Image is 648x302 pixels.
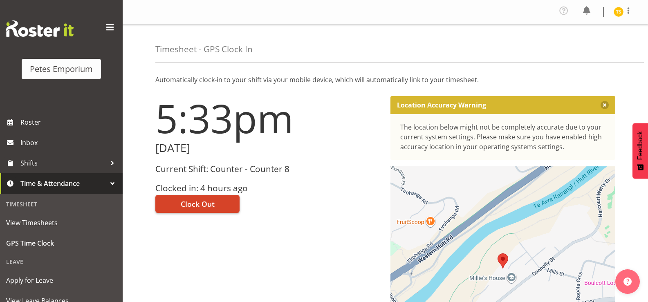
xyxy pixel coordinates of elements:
h1: 5:33pm [155,96,381,140]
span: Roster [20,116,119,128]
div: Timesheet [2,196,121,213]
img: help-xxl-2.png [623,277,632,286]
span: GPS Time Clock [6,237,117,249]
button: Close message [601,101,609,109]
div: The location below might not be completely accurate due to your current system settings. Please m... [400,122,606,152]
p: Location Accuracy Warning [397,101,486,109]
a: GPS Time Clock [2,233,121,253]
span: Apply for Leave [6,274,117,286]
a: View Timesheets [2,213,121,233]
h2: [DATE] [155,142,381,154]
img: tamara-straker11292.jpg [614,7,623,17]
a: Apply for Leave [2,270,121,291]
span: Inbox [20,136,119,149]
h3: Clocked in: 4 hours ago [155,183,381,193]
p: Automatically clock-in to your shift via your mobile device, which will automatically link to you... [155,75,615,85]
h4: Timesheet - GPS Clock In [155,45,253,54]
img: Rosterit website logo [6,20,74,37]
span: View Timesheets [6,217,117,229]
span: Feedback [637,131,644,160]
button: Clock Out [155,195,240,213]
div: Leave [2,253,121,270]
span: Clock Out [181,199,215,209]
div: Petes Emporium [30,63,93,75]
span: Time & Attendance [20,177,106,190]
h3: Current Shift: Counter - Counter 8 [155,164,381,174]
button: Feedback - Show survey [632,123,648,179]
span: Shifts [20,157,106,169]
